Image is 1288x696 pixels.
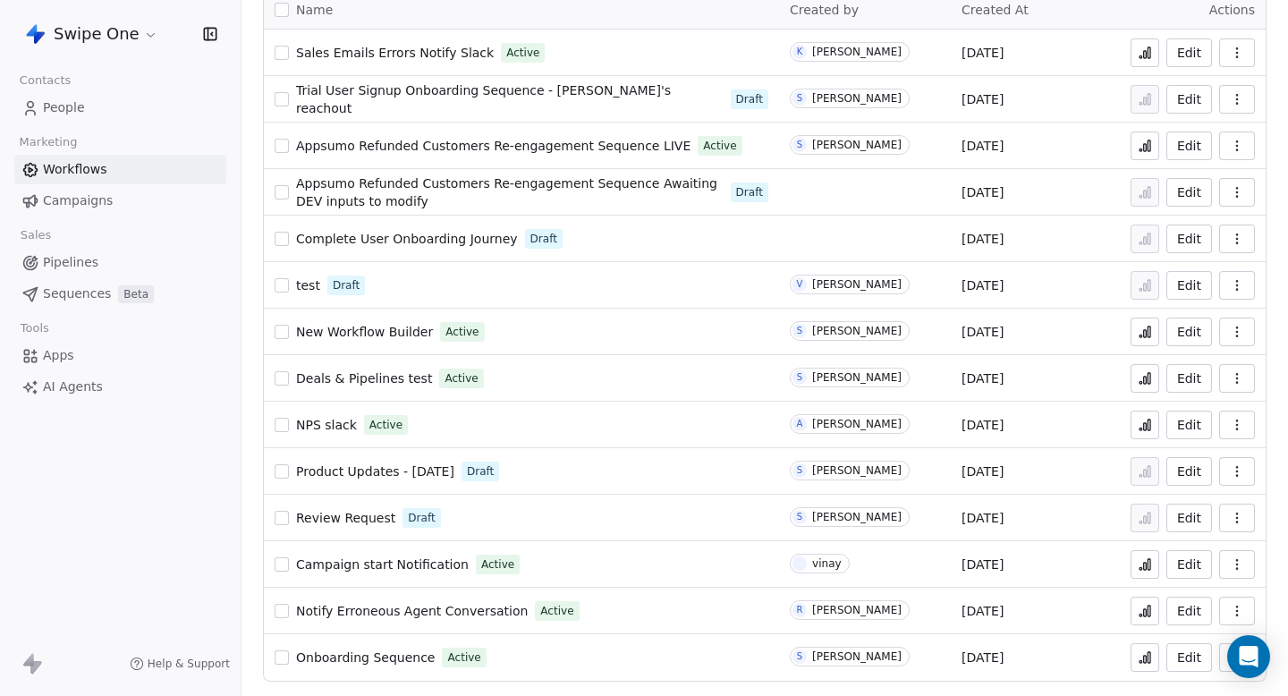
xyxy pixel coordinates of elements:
button: Edit [1166,457,1212,486]
a: Sales Emails Errors Notify Slack [296,44,494,62]
span: Draft [736,91,763,107]
a: Edit [1166,597,1212,625]
button: Edit [1166,504,1212,532]
button: Edit [1166,411,1212,439]
a: Edit [1166,643,1212,672]
div: S [797,91,802,106]
a: SequencesBeta [14,279,226,309]
span: Active [445,370,478,386]
a: Pipelines [14,248,226,277]
a: People [14,93,226,123]
div: A [797,417,803,431]
div: S [797,138,802,152]
span: Campaigns [43,191,113,210]
span: New Workflow Builder [296,325,433,339]
span: Swipe One [54,22,140,46]
button: Edit [1166,38,1212,67]
span: Active [369,417,402,433]
span: Workflows [43,160,107,179]
a: Notify Erroneous Agent Conversation [296,602,528,620]
button: Edit [1166,225,1212,253]
span: AI Agents [43,378,103,396]
span: Sequences [43,284,111,303]
a: NPS slack [296,416,357,434]
span: [DATE] [962,556,1004,573]
span: Trial User Signup Onboarding Sequence - [PERSON_NAME]'s reachout [296,83,671,115]
span: Campaign start Notification [296,557,469,572]
a: test [296,276,320,294]
span: Onboarding Sequence [296,650,435,665]
span: Sales Emails Errors Notify Slack [296,46,494,60]
span: Help & Support [148,657,230,671]
div: [PERSON_NAME] [812,139,902,151]
span: Notify Erroneous Agent Conversation [296,604,528,618]
span: [DATE] [962,137,1004,155]
div: S [797,324,802,338]
a: New Workflow Builder [296,323,433,341]
span: [DATE] [962,230,1004,248]
a: Review Request [296,509,395,527]
span: Complete User Onboarding Journey [296,232,518,246]
div: [PERSON_NAME] [812,92,902,105]
span: Pipelines [43,253,98,272]
span: [DATE] [962,509,1004,527]
span: Draft [408,510,435,526]
span: Draft [467,463,494,480]
span: Draft [530,231,557,247]
span: Created At [962,3,1029,17]
button: Edit [1166,271,1212,300]
a: Campaign start Notification [296,556,469,573]
span: Active [481,556,514,573]
span: Sales [13,222,59,249]
div: Open Intercom Messenger [1227,635,1270,678]
span: [DATE] [962,44,1004,62]
div: [PERSON_NAME] [812,278,902,291]
span: Review Request [296,511,395,525]
span: Appsumo Refunded Customers Re-engagement Sequence LIVE [296,139,691,153]
span: Deals & Pipelines test [296,371,432,386]
span: [DATE] [962,649,1004,666]
span: People [43,98,85,117]
span: Name [296,1,333,20]
span: Active [506,45,539,61]
div: [PERSON_NAME] [812,604,902,616]
span: NPS slack [296,418,357,432]
span: Active [445,324,479,340]
span: Active [540,603,573,619]
span: Active [703,138,736,154]
a: AI Agents [14,372,226,402]
div: [PERSON_NAME] [812,371,902,384]
a: Campaigns [14,186,226,216]
span: [DATE] [962,323,1004,341]
span: Contacts [12,67,79,94]
span: Created by [790,3,859,17]
a: Workflows [14,155,226,184]
a: Edit [1166,178,1212,207]
div: K [797,45,803,59]
span: Draft [736,184,763,200]
a: Complete User Onboarding Journey [296,230,518,248]
div: V [797,277,803,292]
span: Tools [13,315,56,342]
span: [DATE] [962,369,1004,387]
button: Edit [1166,132,1212,160]
span: [DATE] [962,276,1004,294]
button: Edit [1166,550,1212,579]
div: [PERSON_NAME] [812,650,902,663]
a: Apps [14,341,226,370]
a: Appsumo Refunded Customers Re-engagement Sequence Awaiting DEV inputs to modify [296,174,724,210]
span: Draft [333,277,360,293]
div: S [797,463,802,478]
span: test [296,278,320,293]
a: Appsumo Refunded Customers Re-engagement Sequence LIVE [296,137,691,155]
a: Product Updates - [DATE] [296,463,454,480]
span: [DATE] [962,463,1004,480]
div: S [797,510,802,524]
a: Onboarding Sequence [296,649,435,666]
